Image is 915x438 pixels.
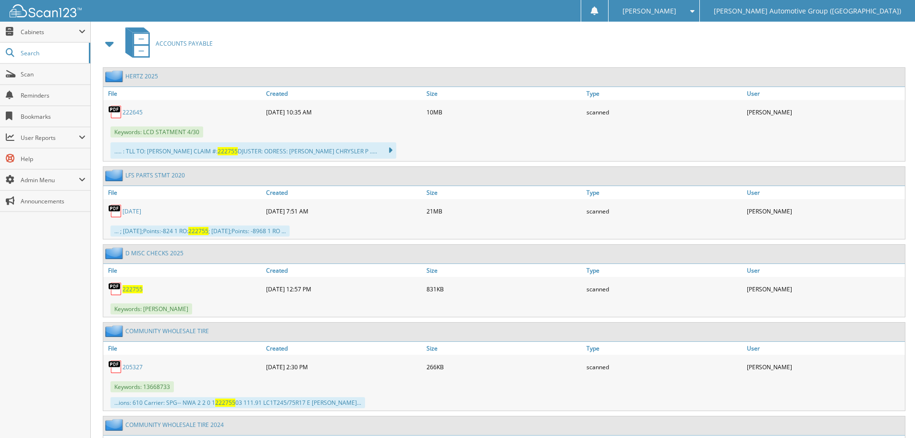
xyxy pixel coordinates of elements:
div: 831KB [424,279,585,299]
div: [PERSON_NAME] [744,201,905,221]
div: scanned [584,102,744,122]
div: [PERSON_NAME] [744,102,905,122]
span: Keywords: [PERSON_NAME] [110,303,192,314]
iframe: Chat Widget [867,392,915,438]
img: folder2.png [105,70,125,82]
img: scan123-logo-white.svg [10,4,82,17]
div: ...ions: 610 Carrier: SPG-- NWA 2 2 0 1 03 111.91 LC1T245/75R17 E [PERSON_NAME]... [110,397,365,408]
span: ACCOUNTS PAYABLE [156,39,213,48]
span: Search [21,49,84,57]
img: folder2.png [105,169,125,181]
div: scanned [584,201,744,221]
div: 266KB [424,357,585,376]
div: scanned [584,279,744,299]
a: Created [264,87,424,100]
a: File [103,264,264,277]
a: D MISC CHECKS 2025 [125,249,183,257]
span: Admin Menu [21,176,79,184]
img: PDF.png [108,282,122,296]
span: Keywords: 13668733 [110,381,174,392]
div: [DATE] 12:57 PM [264,279,424,299]
span: Announcements [21,197,85,205]
span: 222755 [188,227,208,235]
a: 222645 [122,108,143,116]
a: Size [424,87,585,100]
a: Type [584,87,744,100]
a: Created [264,342,424,355]
a: Size [424,186,585,199]
div: [DATE] 2:30 PM [264,357,424,376]
div: [DATE] 7:51 AM [264,201,424,221]
span: [PERSON_NAME] Automotive Group ([GEOGRAPHIC_DATA]) [714,8,901,14]
a: User [744,186,905,199]
a: File [103,87,264,100]
img: PDF.png [108,204,122,218]
a: 205327 [122,363,143,371]
span: Scan [21,70,85,78]
img: PDF.png [108,360,122,374]
span: Help [21,155,85,163]
div: ..... : TLL TO: [PERSON_NAME] CLAIM #: DJUSTER: ODRESS: [PERSON_NAME] CHRYSLER P ..... [110,142,396,159]
a: User [744,87,905,100]
a: [DATE] [122,207,141,215]
a: User [744,264,905,277]
span: 222755 [215,399,235,407]
a: User [744,342,905,355]
span: Keywords: LCD STATMENT 4/30 [110,126,203,138]
span: [PERSON_NAME] [622,8,676,14]
a: Created [264,186,424,199]
img: folder2.png [105,325,125,337]
a: COMMUNITY WHOLESALE TIRE 2024 [125,421,224,429]
span: Reminders [21,91,85,100]
a: File [103,186,264,199]
a: Size [424,264,585,277]
a: Type [584,264,744,277]
img: PDF.png [108,105,122,119]
a: COMMUNITY WHOLESALE TIRE [125,327,209,335]
img: folder2.png [105,247,125,259]
div: 21MB [424,201,585,221]
a: 222755 [122,285,143,293]
span: Bookmarks [21,113,85,121]
a: Size [424,342,585,355]
img: folder2.png [105,419,125,431]
div: [PERSON_NAME] [744,357,905,376]
span: 222755 [218,147,238,155]
a: Created [264,264,424,277]
a: Type [584,186,744,199]
span: User Reports [21,134,79,142]
div: ... ; [DATE];Points:-824 1 RO: ; [DATE];Points: -8968 1 RO ... [110,225,290,237]
a: File [103,342,264,355]
div: 10MB [424,102,585,122]
a: ACCOUNTS PAYABLE [120,25,213,63]
a: Type [584,342,744,355]
div: [DATE] 10:35 AM [264,102,424,122]
a: HERTZ 2025 [125,72,158,80]
div: scanned [584,357,744,376]
div: [PERSON_NAME] [744,279,905,299]
a: LFS PARTS STMT 2020 [125,171,185,179]
span: Cabinets [21,28,79,36]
